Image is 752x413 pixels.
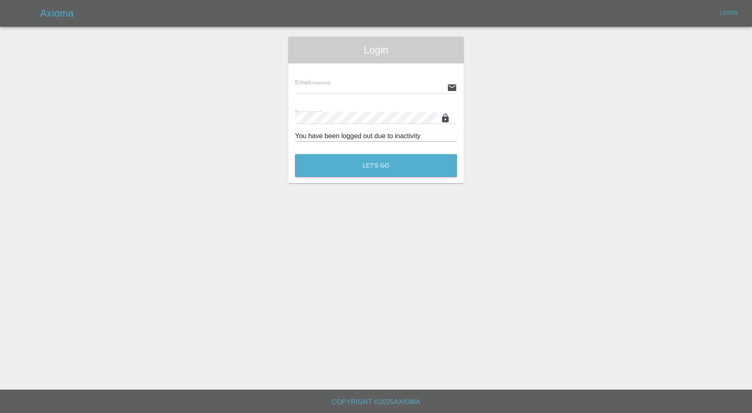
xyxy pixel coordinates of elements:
[310,80,331,85] small: (required)
[40,7,74,20] h5: Axioma
[295,43,457,57] span: Login
[295,154,457,177] button: Let's Go
[295,109,342,116] span: Password
[295,131,457,141] div: You have been logged out due to inactivity
[715,7,742,20] a: Login
[321,111,342,116] small: (required)
[7,396,745,408] h6: Copyright © 2025 Axioma
[295,79,330,86] span: Email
